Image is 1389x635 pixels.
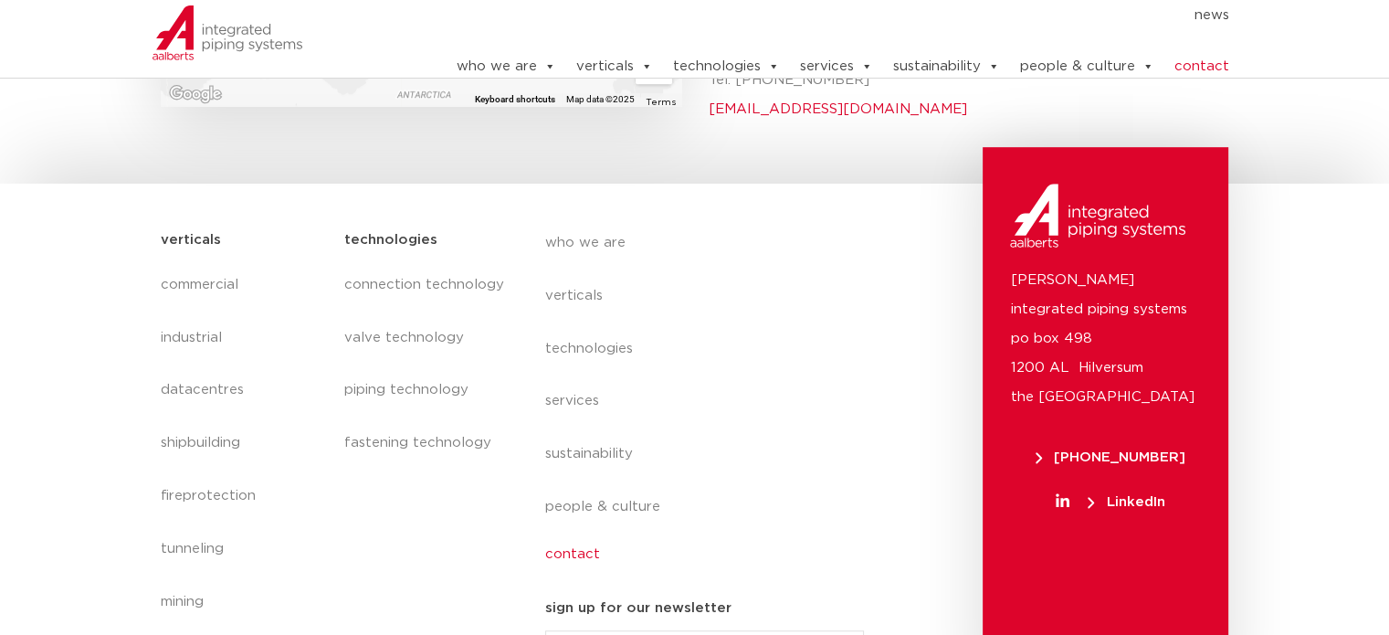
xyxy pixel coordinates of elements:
img: Google [165,82,226,106]
span: Map data ©2025 [566,94,635,104]
a: technologies [672,48,779,85]
a: commercial [161,259,326,312]
a: verticals [575,48,652,85]
nav: Menu [343,259,508,471]
a: mining [161,576,326,629]
a: tunneling [161,523,326,576]
a: industrial [161,312,326,365]
a: services [799,48,872,85]
a: contact [545,534,879,576]
a: connection technology [343,259,508,312]
button: Keyboard shortcuts [475,93,555,106]
nav: Menu [400,1,1229,30]
p: Tel. [PHONE_NUMBER] [709,66,1215,124]
a: [PHONE_NUMBER] [1010,450,1210,464]
a: technologies [545,323,879,376]
a: people & culture [545,481,879,534]
a: [EMAIL_ADDRESS][DOMAIN_NAME] [709,102,967,116]
a: sustainability [545,428,879,481]
a: sustainability [892,48,999,85]
a: people & culture [1019,48,1153,85]
span: LinkedIn [1088,495,1164,509]
span: [PHONE_NUMBER] [1036,450,1185,464]
a: Open this area in Google Maps (opens a new window) [165,82,226,106]
h5: technologies [343,226,437,255]
a: who we are [545,217,879,270]
a: datacentres [161,364,326,417]
a: contact [1173,48,1228,85]
a: services [545,375,879,428]
a: LinkedIn [1010,495,1210,509]
a: valve technology [343,312,508,365]
a: shipbuilding [161,417,326,470]
a: Terms [646,98,676,107]
a: who we are [456,48,555,85]
p: [PERSON_NAME] integrated piping systems po box 498 1200 AL Hilversum the [GEOGRAPHIC_DATA] [1010,266,1201,412]
h5: sign up for our newsletter [545,594,731,623]
a: piping technology [343,364,508,417]
nav: Menu [545,217,879,577]
a: verticals [545,270,879,323]
h5: verticals [161,226,221,255]
a: news [1194,1,1228,30]
a: fireprotection [161,470,326,523]
a: fastening technology [343,417,508,470]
